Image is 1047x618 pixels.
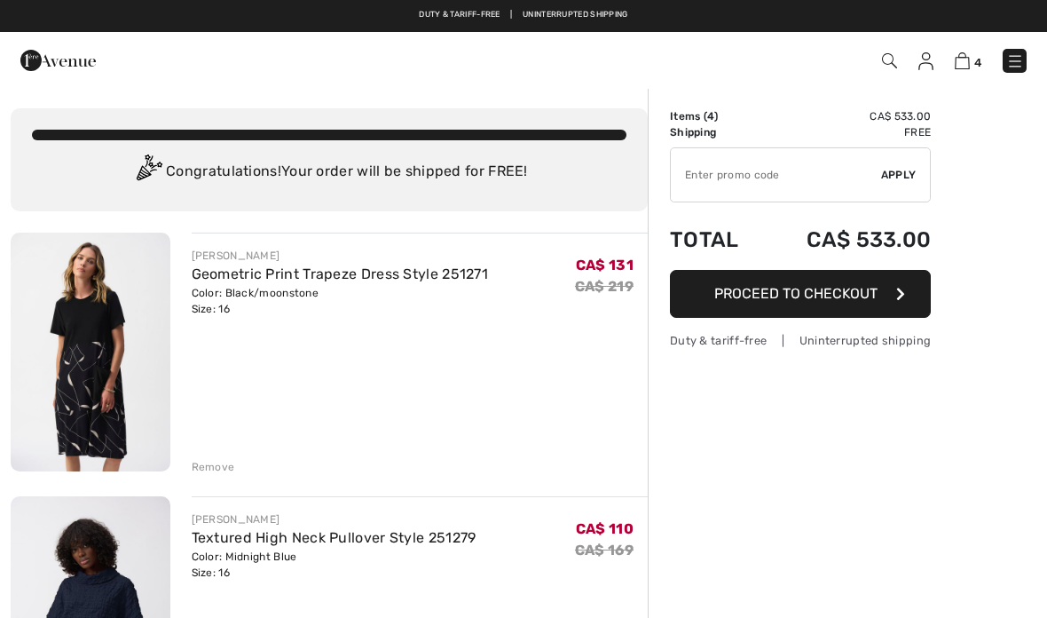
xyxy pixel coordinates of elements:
span: 4 [974,56,981,69]
div: [PERSON_NAME] [192,248,489,264]
img: Menu [1006,52,1024,70]
input: Promo code [671,148,881,202]
a: Textured High Neck Pullover Style 251279 [192,529,476,546]
button: Proceed to Checkout [670,270,931,318]
s: CA$ 169 [575,542,634,559]
s: CA$ 219 [575,278,634,295]
span: Proceed to Checkout [714,285,878,302]
img: Search [882,53,897,68]
td: Total [670,210,763,270]
a: Geometric Print Trapeze Dress Style 251271 [192,265,489,282]
td: Shipping [670,124,763,140]
span: CA$ 110 [576,520,634,537]
div: Color: Black/moonstone Size: 16 [192,285,489,317]
span: Apply [881,167,917,183]
td: Free [763,124,931,140]
div: Remove [192,459,235,475]
img: 1ère Avenue [20,43,96,78]
div: [PERSON_NAME] [192,511,476,527]
a: 4 [955,50,981,71]
img: Shopping Bag [955,52,970,69]
div: Duty & tariff-free | Uninterrupted shipping [670,332,931,349]
span: CA$ 131 [576,257,634,273]
td: Items ( ) [670,108,763,124]
img: Congratulation2.svg [130,154,166,190]
div: Congratulations! Your order will be shipped for FREE! [32,154,626,190]
a: 1ère Avenue [20,51,96,67]
td: CA$ 533.00 [763,210,931,270]
div: Color: Midnight Blue Size: 16 [192,549,476,581]
img: My Info [918,52,933,70]
img: Geometric Print Trapeze Dress Style 251271 [11,233,170,471]
td: CA$ 533.00 [763,108,931,124]
span: 4 [707,110,714,123]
